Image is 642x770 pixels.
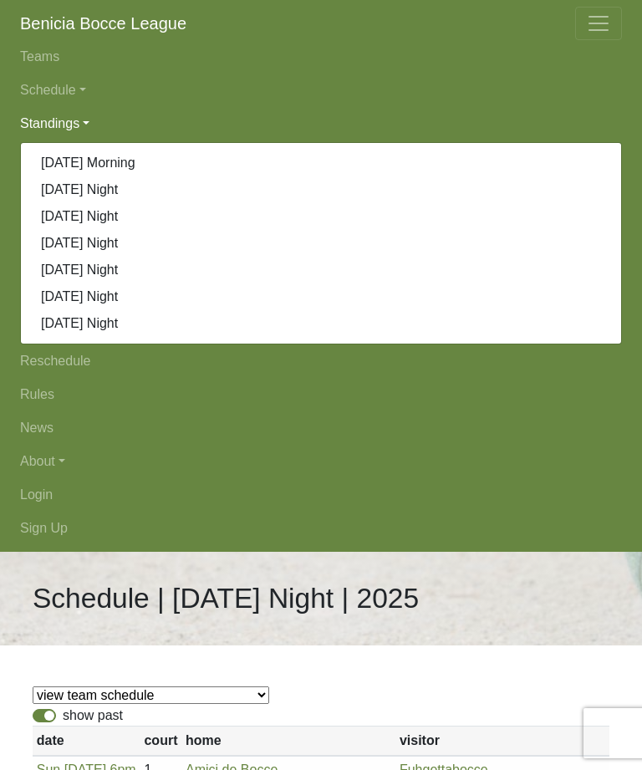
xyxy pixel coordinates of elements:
a: Reschedule [20,344,622,378]
a: [DATE] Night [21,176,621,203]
a: News [20,411,622,445]
a: [DATE] Night [21,310,621,337]
a: Schedule [20,74,622,107]
a: [DATE] Night [21,283,621,310]
a: Sign Up [20,512,622,545]
button: Toggle navigation [575,7,622,40]
a: Standings [20,107,622,140]
a: [DATE] Night [21,230,621,257]
a: Login [20,478,622,512]
a: Rules [20,378,622,411]
a: [DATE] Morning [21,150,621,176]
a: [DATE] Night [21,257,621,283]
a: About [20,445,622,478]
th: home [181,727,395,756]
a: [DATE] Night [21,203,621,230]
th: court [140,727,182,756]
a: Benicia Bocce League [20,7,186,40]
h1: Schedule | [DATE] Night | 2025 [33,582,419,615]
label: show past [63,706,123,726]
a: Teams [20,40,622,74]
th: date [33,727,140,756]
th: visitor [395,727,609,756]
div: Standings [20,142,622,344]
